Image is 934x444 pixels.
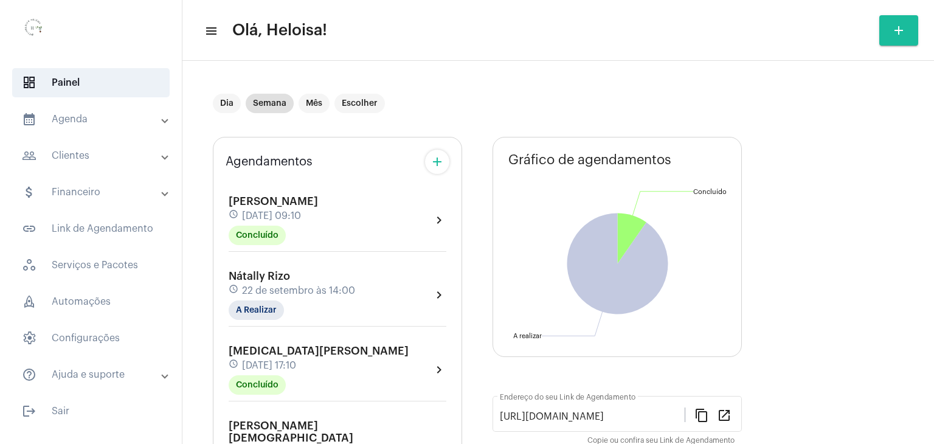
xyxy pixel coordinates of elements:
span: sidenav icon [22,75,36,90]
mat-panel-title: Clientes [22,148,162,163]
mat-chip: Escolher [334,94,385,113]
span: Nátally Rizo [229,271,290,282]
text: A realizar [513,333,542,339]
mat-panel-title: Ajuda e suporte [22,367,162,382]
mat-icon: schedule [229,359,240,372]
span: Automações [12,287,170,316]
mat-expansion-panel-header: sidenav iconAgenda [7,105,182,134]
mat-chip: A Realizar [229,300,284,320]
mat-icon: chevron_right [432,213,446,227]
mat-icon: schedule [229,209,240,223]
mat-chip: Semana [246,94,294,113]
span: sidenav icon [22,294,36,309]
mat-icon: add [891,23,906,38]
img: 0d939d3e-dcd2-0964-4adc-7f8e0d1a206f.png [10,6,58,55]
mat-expansion-panel-header: sidenav iconFinanceiro [7,178,182,207]
span: 22 de setembro às 14:00 [242,285,355,296]
span: [DATE] 17:10 [242,360,296,371]
mat-panel-title: Financeiro [22,185,162,199]
mat-chip: Concluído [229,375,286,395]
mat-icon: schedule [229,284,240,297]
span: Serviços e Pacotes [12,251,170,280]
mat-icon: sidenav icon [22,112,36,127]
mat-icon: sidenav icon [22,148,36,163]
span: sidenav icon [22,258,36,272]
span: Link de Agendamento [12,214,170,243]
mat-icon: chevron_right [432,362,446,377]
span: Olá, Heloisa! [232,21,327,40]
mat-icon: sidenav icon [22,367,36,382]
span: [DATE] 09:10 [242,210,301,221]
mat-icon: sidenav icon [22,404,36,418]
mat-chip: Mês [299,94,330,113]
mat-icon: sidenav icon [22,185,36,199]
mat-expansion-panel-header: sidenav iconClientes [7,141,182,170]
mat-panel-title: Agenda [22,112,162,127]
mat-icon: add [430,154,445,169]
mat-expansion-panel-header: sidenav iconAjuda e suporte [7,360,182,389]
span: Sair [12,397,170,426]
mat-icon: sidenav icon [204,24,216,38]
span: Painel [12,68,170,97]
text: Concluído [693,189,727,195]
mat-icon: sidenav icon [22,221,36,236]
span: Configurações [12,324,170,353]
input: Link [500,411,685,422]
span: Agendamentos [226,155,313,168]
span: sidenav icon [22,331,36,345]
mat-chip: Concluído [229,226,286,245]
span: [PERSON_NAME] [229,196,318,207]
span: [PERSON_NAME][DEMOGRAPHIC_DATA] [229,420,353,443]
mat-chip: Dia [213,94,241,113]
span: [MEDICAL_DATA][PERSON_NAME] [229,345,409,356]
span: Gráfico de agendamentos [508,153,671,167]
mat-icon: open_in_new [717,408,732,422]
mat-icon: content_copy [694,408,709,422]
mat-icon: chevron_right [432,288,446,302]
